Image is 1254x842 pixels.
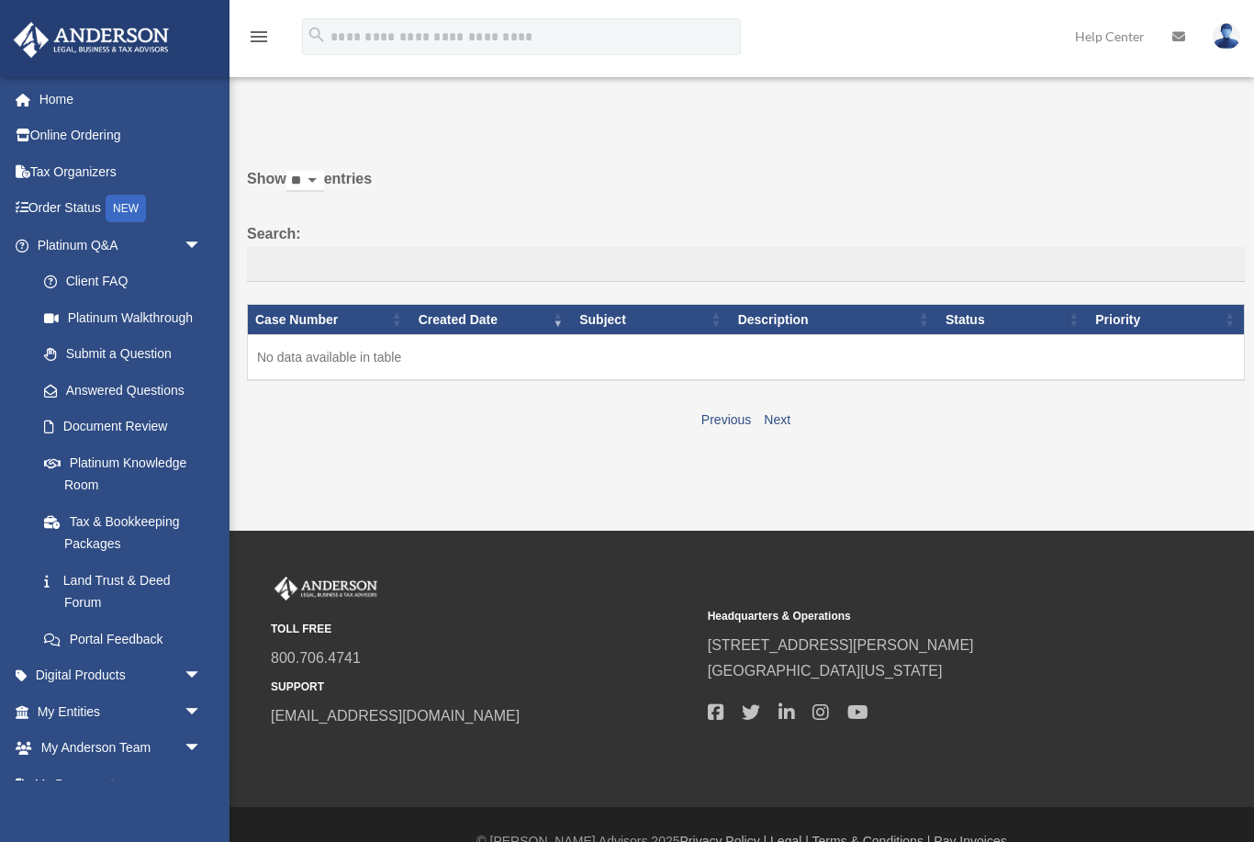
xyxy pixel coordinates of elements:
[184,730,220,768] span: arrow_drop_down
[13,118,230,154] a: Online Ordering
[247,166,1245,210] label: Show entries
[271,678,695,697] small: SUPPORT
[13,657,230,694] a: Digital Productsarrow_drop_down
[411,304,573,335] th: Created Date: activate to sort column ascending
[8,22,174,58] img: Anderson Advisors Platinum Portal
[708,637,974,653] a: [STREET_ADDRESS][PERSON_NAME]
[26,621,220,657] a: Portal Feedback
[731,304,938,335] th: Description: activate to sort column ascending
[572,304,730,335] th: Subject: activate to sort column ascending
[701,412,751,427] a: Previous
[13,81,230,118] a: Home
[106,195,146,222] div: NEW
[13,190,230,228] a: Order StatusNEW
[184,227,220,264] span: arrow_drop_down
[1088,304,1244,335] th: Priority: activate to sort column ascending
[184,693,220,731] span: arrow_drop_down
[1213,23,1240,50] img: User Pic
[26,264,220,300] a: Client FAQ
[307,25,327,45] i: search
[13,730,230,767] a: My Anderson Teamarrow_drop_down
[26,299,220,336] a: Platinum Walkthrough
[247,247,1245,282] input: Search:
[184,766,220,803] span: arrow_drop_down
[26,336,220,373] a: Submit a Question
[26,444,220,503] a: Platinum Knowledge Room
[247,221,1245,282] label: Search:
[708,663,943,679] a: [GEOGRAPHIC_DATA][US_STATE]
[271,620,695,639] small: TOLL FREE
[271,650,361,666] a: 800.706.4741
[13,693,230,730] a: My Entitiesarrow_drop_down
[26,409,220,445] a: Document Review
[13,227,220,264] a: Platinum Q&Aarrow_drop_down
[26,562,220,621] a: Land Trust & Deed Forum
[938,304,1088,335] th: Status: activate to sort column ascending
[26,503,220,562] a: Tax & Bookkeeping Packages
[248,26,270,48] i: menu
[13,766,230,803] a: My Documentsarrow_drop_down
[248,32,270,48] a: menu
[248,335,1245,381] td: No data available in table
[764,412,790,427] a: Next
[286,171,324,192] select: Showentries
[13,153,230,190] a: Tax Organizers
[248,304,411,335] th: Case Number: activate to sort column ascending
[26,372,211,409] a: Answered Questions
[271,577,381,601] img: Anderson Advisors Platinum Portal
[708,607,1132,626] small: Headquarters & Operations
[184,657,220,695] span: arrow_drop_down
[271,708,520,724] a: [EMAIL_ADDRESS][DOMAIN_NAME]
